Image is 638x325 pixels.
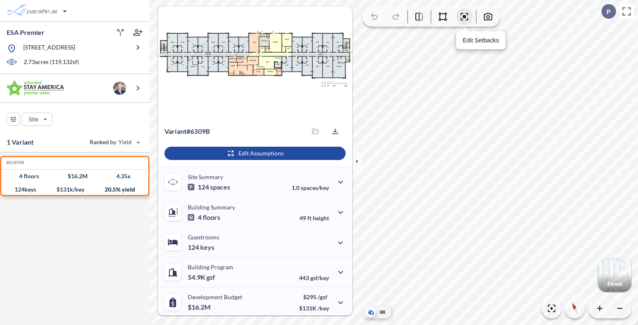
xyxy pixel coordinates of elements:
[5,160,24,165] h5: Click to copy the code
[292,184,329,191] p: 1.0
[378,307,388,317] button: Site Plan
[164,147,346,160] button: Edit Assumptions
[188,213,220,222] p: 4
[188,293,242,300] p: Development Budget
[299,293,329,300] p: $295
[299,305,329,312] p: $131K
[307,214,312,222] span: ft
[299,214,329,222] p: 49
[310,274,329,281] span: gsf/key
[23,43,75,54] p: [STREET_ADDRESS]
[313,214,329,222] span: height
[188,234,219,241] p: Guestrooms
[188,243,214,251] p: 124
[210,183,230,191] span: spaces
[188,183,230,191] p: 124
[318,293,327,300] span: /gsf
[164,127,186,135] span: Variant
[206,273,215,281] span: gsf
[29,115,38,123] p: Site
[301,184,329,191] span: spaces/key
[607,281,622,287] p: Street
[7,80,64,96] img: BrandImage
[366,307,376,317] button: Aerial View
[7,137,34,147] p: 1 Variant
[22,113,53,126] button: Site
[188,303,212,311] p: $16.2M
[463,36,499,45] p: Edit Setbacks
[598,259,631,292] img: Switcher Image
[188,263,233,271] p: Building Program
[188,273,215,281] p: 54.9K
[299,274,329,281] p: 443
[7,28,44,37] p: ESA Premier
[83,135,145,149] button: Ranked by Yield
[113,81,126,95] img: user logo
[318,305,329,312] span: /key
[24,58,79,67] p: 2.73 acres ( 119,132 sf)
[200,243,214,251] span: keys
[203,213,220,222] span: floors
[164,127,210,135] p: # 6309b
[598,259,631,292] button: Switcher ImageStreet
[238,149,284,158] p: Edit Assumptions
[188,204,235,211] p: Building Summary
[158,7,352,120] img: Floorplans preview
[606,8,611,15] p: P
[188,173,223,180] p: Site Summary
[118,138,132,146] span: Yield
